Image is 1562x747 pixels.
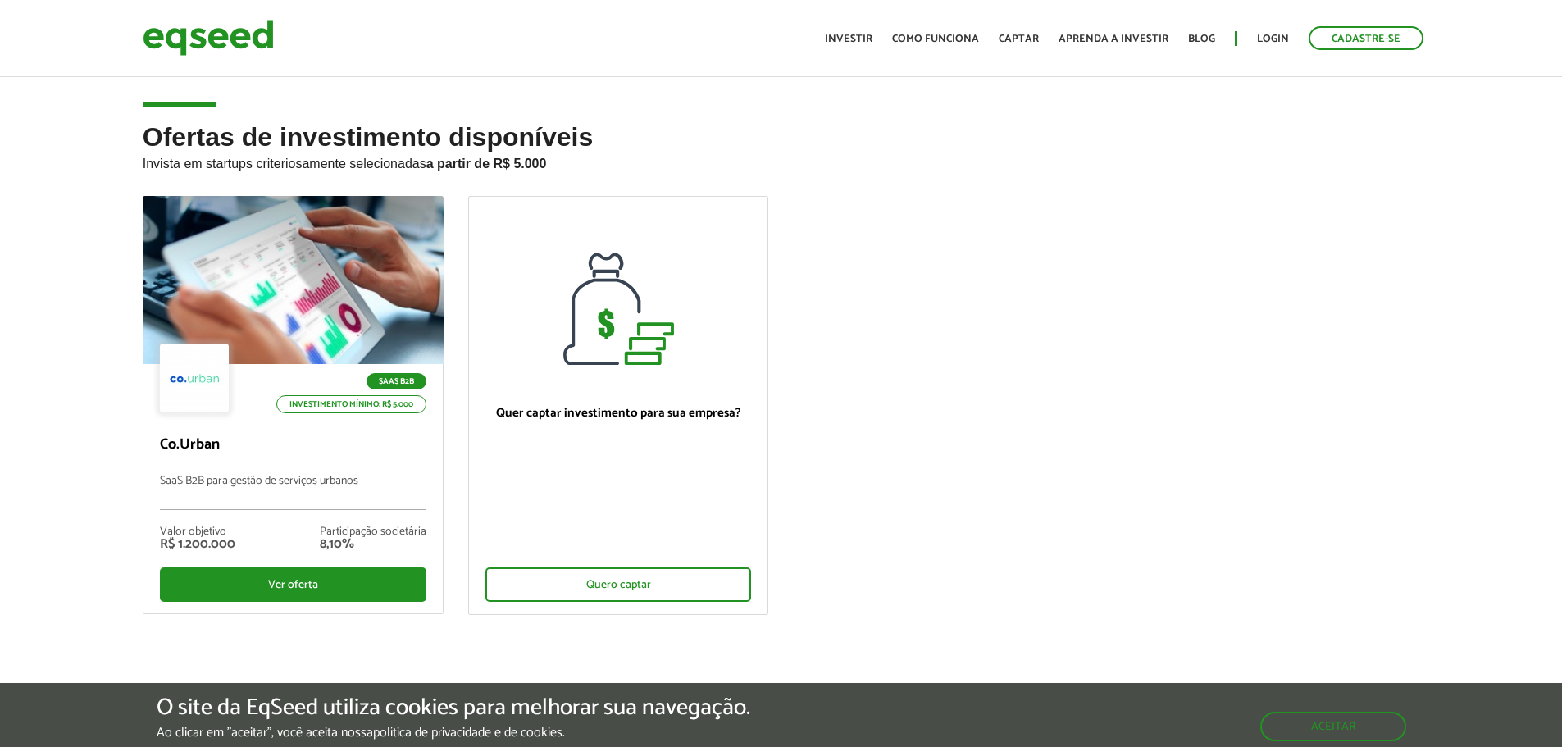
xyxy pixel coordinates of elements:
[320,538,426,551] div: 8,10%
[160,436,426,454] p: Co.Urban
[160,538,235,551] div: R$ 1.200.000
[160,526,235,538] div: Valor objetivo
[143,196,444,614] a: SaaS B2B Investimento mínimo: R$ 5.000 Co.Urban SaaS B2B para gestão de serviços urbanos Valor ob...
[320,526,426,538] div: Participação societária
[157,725,750,740] p: Ao clicar em "aceitar", você aceita nossa .
[1260,712,1406,741] button: Aceitar
[1309,26,1423,50] a: Cadastre-se
[373,727,562,740] a: política de privacidade e de cookies
[485,567,752,602] div: Quero captar
[160,475,426,510] p: SaaS B2B para gestão de serviços urbanos
[426,157,547,171] strong: a partir de R$ 5.000
[367,373,426,389] p: SaaS B2B
[485,406,752,421] p: Quer captar investimento para sua empresa?
[999,34,1039,44] a: Captar
[157,695,750,721] h5: O site da EqSeed utiliza cookies para melhorar sua navegação.
[468,196,769,615] a: Quer captar investimento para sua empresa? Quero captar
[143,16,274,60] img: EqSeed
[1059,34,1168,44] a: Aprenda a investir
[825,34,872,44] a: Investir
[160,567,426,602] div: Ver oferta
[1188,34,1215,44] a: Blog
[143,152,1420,171] p: Invista em startups criteriosamente selecionadas
[1257,34,1289,44] a: Login
[892,34,979,44] a: Como funciona
[143,123,1420,196] h2: Ofertas de investimento disponíveis
[276,395,426,413] p: Investimento mínimo: R$ 5.000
